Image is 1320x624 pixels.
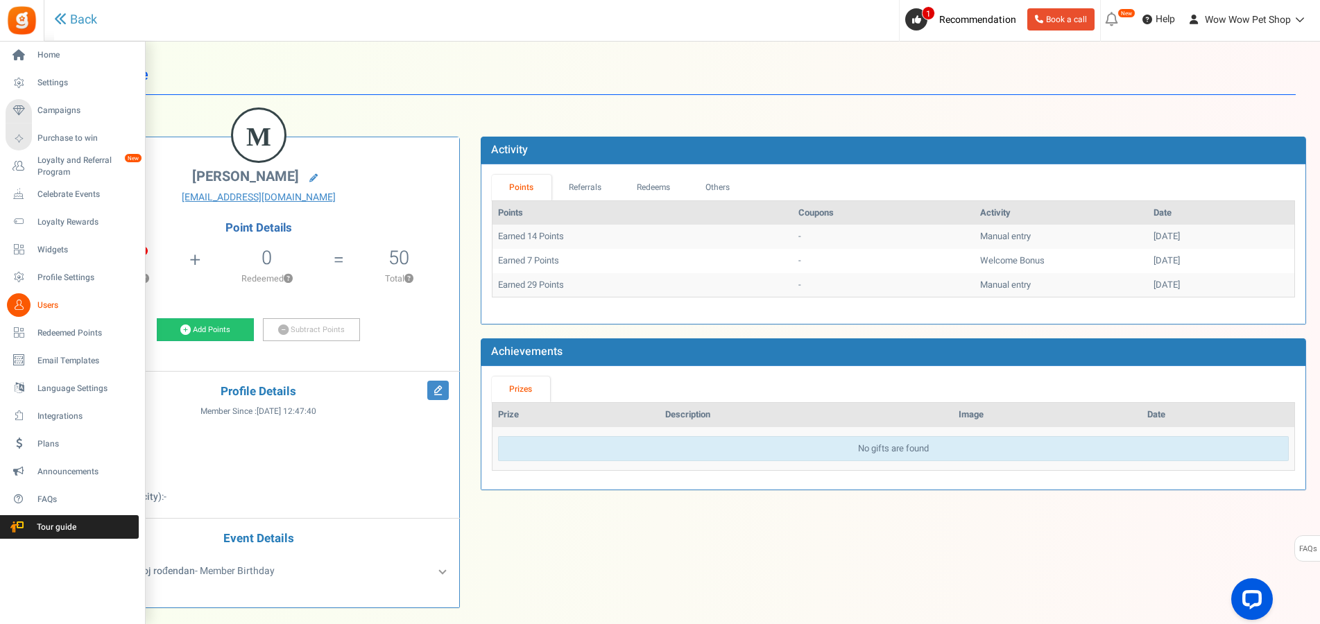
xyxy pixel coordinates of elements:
[69,490,449,504] p: :
[263,318,360,342] a: Subtract Points
[688,175,748,200] a: Others
[427,381,449,400] i: Edit Profile
[37,300,135,311] span: Users
[905,8,1022,31] a: 1 Recommendation
[660,403,954,427] th: Description
[6,155,139,178] a: Loyalty and Referral Program New
[6,487,139,511] a: FAQs
[492,273,793,297] td: Earned 29 Points
[257,406,316,417] span: [DATE] 12:47:40
[491,343,563,360] b: Achievements
[793,225,975,249] td: -
[202,272,332,285] p: Redeemed
[6,293,139,317] a: Users
[37,466,135,478] span: Announcements
[1027,8,1095,31] a: Book a call
[164,489,166,504] span: -
[37,155,139,178] span: Loyalty and Referral Program
[1154,254,1289,268] div: [DATE]
[69,532,449,546] h4: Event Details
[157,318,254,342] a: Add Points
[6,182,139,206] a: Celebrate Events
[1137,8,1181,31] a: Help
[939,12,1016,27] span: Recommendation
[980,229,1031,243] span: Manual entry
[980,278,1031,291] span: Manual entry
[6,210,139,234] a: Loyalty Rewards
[388,248,409,268] h5: 50
[492,376,550,402] a: Prizes
[107,564,195,578] b: Unesi svoj rođendan
[37,244,135,256] span: Widgets
[1152,12,1175,26] span: Help
[37,494,135,505] span: FAQs
[551,175,619,200] a: Referrals
[6,376,139,400] a: Language Settings
[37,438,135,450] span: Plans
[37,77,135,89] span: Settings
[6,238,139,261] a: Widgets
[107,564,275,578] span: - Member Birthday
[37,383,135,395] span: Language Settings
[68,55,1296,95] h1: User Profile
[6,321,139,345] a: Redeemed Points
[6,44,139,67] a: Home
[37,132,135,144] span: Purchase to win
[1154,230,1289,243] div: [DATE]
[492,403,660,427] th: Prize
[37,327,135,339] span: Redeemed Points
[492,249,793,273] td: Earned 7 Points
[58,222,459,234] h4: Point Details
[619,175,688,200] a: Redeems
[953,403,1142,427] th: Image
[6,99,139,123] a: Campaigns
[922,6,935,20] span: 1
[124,153,142,163] em: New
[284,275,293,284] button: ?
[6,127,139,150] a: Purchase to win
[6,521,103,533] span: Tour guide
[37,49,135,61] span: Home
[1205,12,1291,27] span: Wow Wow Pet Shop
[1154,279,1289,292] div: [DATE]
[1148,201,1294,225] th: Date
[37,216,135,228] span: Loyalty Rewards
[492,201,793,225] th: Points
[200,406,316,417] span: Member Since :
[69,191,449,205] a: [EMAIL_ADDRESS][DOMAIN_NAME]
[37,189,135,200] span: Celebrate Events
[6,71,139,95] a: Settings
[498,436,1289,462] div: No gifts are found
[6,460,139,483] a: Announcements
[37,410,135,422] span: Integrations
[37,105,135,116] span: Campaigns
[69,428,449,442] p: :
[6,404,139,428] a: Integrations
[6,5,37,36] img: Gratisfaction
[37,355,135,367] span: Email Templates
[6,349,139,372] a: Email Templates
[793,201,975,225] th: Coupons
[975,249,1148,273] td: Welcome Bonus
[492,225,793,249] td: Earned 14 Points
[975,201,1148,225] th: Activity
[69,449,449,462] p: :
[37,272,135,284] span: Profile Settings
[6,432,139,456] a: Plans
[793,249,975,273] td: -
[345,272,452,285] p: Total
[69,385,449,399] h4: Profile Details
[262,248,272,268] h5: 0
[233,110,284,164] figcaption: M
[404,275,413,284] button: ?
[192,166,299,187] span: [PERSON_NAME]
[491,141,528,158] b: Activity
[6,266,139,289] a: Profile Settings
[1117,8,1135,18] em: New
[492,175,551,200] a: Points
[793,273,975,297] td: -
[1142,403,1294,427] th: Date
[1298,536,1317,562] span: FAQs
[69,469,449,483] p: :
